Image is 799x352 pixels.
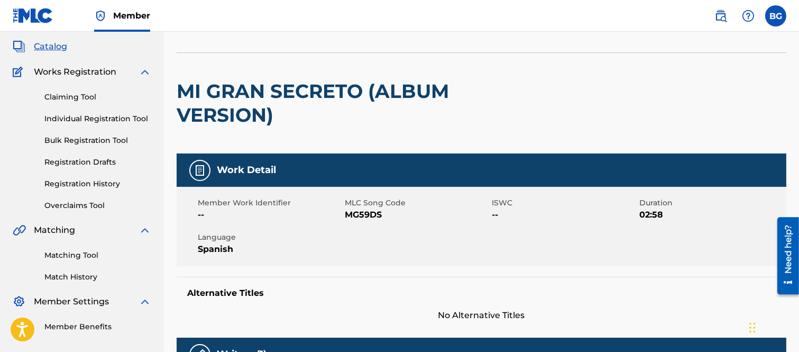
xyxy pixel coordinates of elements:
a: Bulk Registration Tool [44,135,151,146]
span: Member Work Identifier [198,197,342,209]
span: 02:58 [639,209,784,221]
img: expand [139,66,151,78]
img: Matching [13,224,26,237]
span: Member [113,10,150,22]
img: expand [139,224,151,237]
img: Work Detail [194,164,206,177]
div: User Menu [765,5,786,26]
iframe: Chat Widget [746,301,799,352]
span: ISWC [492,197,637,209]
span: Spanish [198,243,342,256]
a: CatalogCatalog [13,40,67,53]
img: Top Rightsholder [94,10,107,22]
img: Catalog [13,40,25,53]
iframe: Resource Center [769,213,799,299]
img: Works Registration [13,66,26,78]
h5: Work Detail [217,164,276,176]
span: Language [198,232,342,243]
span: MG59DS [345,209,489,221]
h5: Alternative Titles [187,288,776,299]
img: MLC Logo [13,8,53,23]
span: -- [198,209,342,221]
span: No Alternative Titles [177,309,786,322]
a: Registration Drafts [44,157,151,168]
a: Public Search [710,5,731,26]
span: Catalog [34,40,67,53]
div: Help [738,5,759,26]
img: search [714,10,727,22]
span: MLC Song Code [345,197,489,209]
span: Duration [639,197,784,209]
a: Matching Tool [44,250,151,261]
img: expand [139,295,151,308]
div: Arrastrar [749,312,756,344]
div: Widget de chat [746,301,799,352]
a: Match History [44,272,151,283]
span: Matching [34,224,75,237]
span: Works Registration [34,66,116,78]
span: -- [492,209,637,221]
a: Overclaims Tool [44,200,151,211]
img: help [742,10,755,22]
img: Member Settings [13,295,25,308]
a: Individual Registration Tool [44,113,151,124]
a: Registration History [44,178,151,189]
span: Member Settings [34,295,109,308]
h2: MI GRAN SECRETO (ALBUM VERSION) [177,79,543,127]
a: Claiming Tool [44,92,151,103]
a: Member Benefits [44,321,151,332]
